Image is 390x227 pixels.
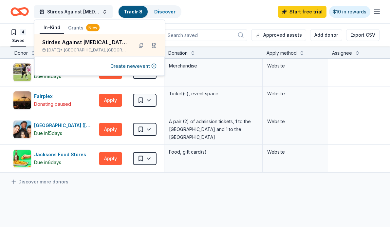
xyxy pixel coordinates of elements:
[13,150,31,167] img: Image for Jacksons Food Stores
[310,29,342,41] button: Add donor
[267,62,323,70] div: Website
[124,9,142,14] a: Track· 8
[154,9,176,14] a: Discover
[64,47,128,53] span: [GEOGRAPHIC_DATA], [GEOGRAPHIC_DATA]
[13,91,31,109] img: Image for Fairplex
[110,62,157,70] button: Create newevent
[10,38,26,43] div: Saved
[267,118,323,125] div: Website
[34,72,61,80] div: Due in 8 days
[64,22,103,34] button: Grants
[34,122,96,129] div: [GEOGRAPHIC_DATA] ([GEOGRAPHIC_DATA])
[332,49,352,57] div: Assignee
[34,159,61,166] div: Due in 6 days
[346,29,380,41] button: Export CSV
[13,120,96,139] button: Image for Hollywood Wax Museum (Hollywood)[GEOGRAPHIC_DATA] ([GEOGRAPHIC_DATA])Due in15days
[168,147,258,157] div: Food, gift card(s)
[168,89,258,98] div: Ticket(s), event space
[329,6,370,18] a: $10 in rewards
[10,26,26,47] button: 4Saved
[267,90,323,98] div: Website
[34,151,89,159] div: Jacksons Food Stores
[40,22,64,34] button: In-Kind
[118,5,181,18] button: Track· 8Discover
[34,100,71,108] div: Donating paused
[42,47,128,53] div: [DATE] •
[267,49,297,57] div: Apply method
[267,148,323,156] div: Website
[47,8,100,16] span: Stirdes Against [MEDICAL_DATA], Second Annual Walk
[86,24,100,31] div: New
[13,63,96,82] button: Image for Empire StrykersEmpire StrykersDue in8days
[99,152,122,165] button: Apply
[168,61,258,70] div: Merchandise
[14,49,28,57] div: Donor
[34,129,62,137] div: Due in 15 days
[42,38,128,46] div: Stirdes Against [MEDICAL_DATA], Second Annual Walk
[251,29,306,41] button: Approved assets
[13,121,31,138] img: Image for Hollywood Wax Museum (Hollywood)
[163,29,247,41] input: Search saved
[99,94,122,107] button: Apply
[13,91,96,109] button: Image for FairplexFairplexDonating paused
[99,123,122,136] button: Apply
[20,29,26,35] div: 4
[278,6,326,18] a: Start free trial
[10,4,29,19] a: Home
[13,64,31,81] img: Image for Empire Strykers
[10,178,68,186] a: Discover more donors
[168,117,258,142] div: A pair (2) of admission tickets, 1 to the [GEOGRAPHIC_DATA] and 1 to the [GEOGRAPHIC_DATA]
[13,149,96,168] button: Image for Jacksons Food StoresJacksons Food StoresDue in6days
[168,49,188,57] div: Donation
[34,92,71,100] div: Fairplex
[34,5,113,18] button: Stirdes Against [MEDICAL_DATA], Second Annual Walk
